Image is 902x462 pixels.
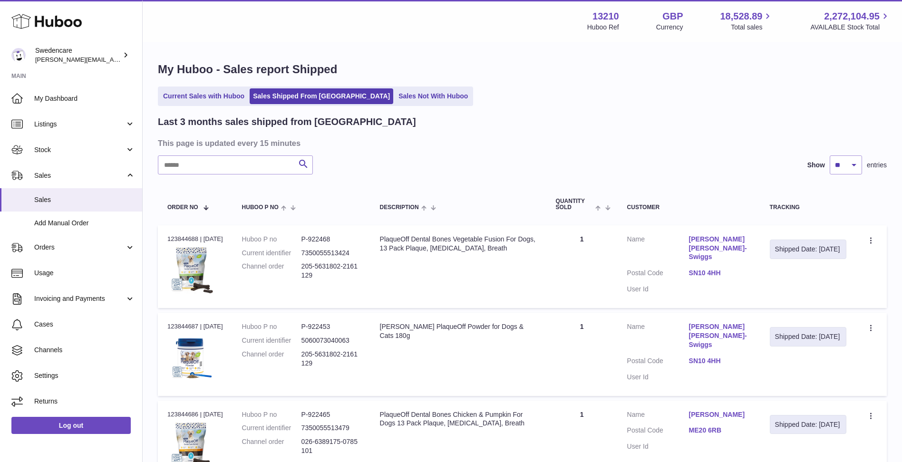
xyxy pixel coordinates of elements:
dt: Huboo P no [242,322,301,331]
div: 123844688 | [DATE] [167,235,223,243]
label: Show [807,161,825,170]
dt: User Id [627,373,689,382]
dd: 5060073040063 [301,336,361,345]
div: Tracking [770,204,846,211]
dd: 7350055513424 [301,249,361,258]
span: Cases [34,320,135,329]
div: Currency [656,23,683,32]
a: [PERSON_NAME] [PERSON_NAME]-Swiggs [689,235,751,262]
a: [PERSON_NAME] [PERSON_NAME]-Swiggs [689,322,751,349]
a: 18,528.89 Total sales [720,10,773,32]
a: [PERSON_NAME] [689,410,751,419]
h2: Last 3 months sales shipped from [GEOGRAPHIC_DATA] [158,115,416,128]
img: $_57.JPG [167,246,215,294]
dt: User Id [627,442,689,451]
div: Swedencare [35,46,121,64]
a: Log out [11,417,131,434]
span: Orders [34,243,125,252]
dd: 7350055513479 [301,423,361,433]
div: Shipped Date: [DATE] [775,245,841,254]
span: Total sales [731,23,773,32]
a: 2,272,104.95 AVAILABLE Stock Total [810,10,891,32]
div: PlaqueOff Dental Bones Chicken & Pumpkin For Dogs 13 Pack Plaque, [MEDICAL_DATA], Breath [380,410,537,428]
a: ME20 6RB [689,426,751,435]
a: Sales Shipped From [GEOGRAPHIC_DATA] [250,88,393,104]
span: 18,528.89 [720,10,762,23]
a: SN10 4HH [689,269,751,278]
span: Returns [34,397,135,406]
strong: 13210 [592,10,619,23]
span: Channels [34,346,135,355]
span: Description [380,204,419,211]
dd: 026-6389175-0785101 [301,437,361,455]
h1: My Huboo - Sales report Shipped [158,62,887,77]
span: entries [867,161,887,170]
dt: Postal Code [627,426,689,437]
a: Current Sales with Huboo [160,88,248,104]
dd: 205-5631802-2161129 [301,350,361,368]
div: 123844686 | [DATE] [167,410,223,419]
dt: Current identifier [242,336,301,345]
a: SN10 4HH [689,356,751,366]
div: Huboo Ref [587,23,619,32]
span: [PERSON_NAME][EMAIL_ADDRESS][PERSON_NAME][DOMAIN_NAME] [35,56,242,63]
span: Sales [34,195,135,204]
dt: Current identifier [242,249,301,258]
div: PlaqueOff Dental Bones Vegetable Fusion For Dogs, 13 Pack Plaque, [MEDICAL_DATA], Breath [380,235,537,253]
div: Shipped Date: [DATE] [775,420,841,429]
dt: Name [627,410,689,422]
dt: Huboo P no [242,235,301,244]
dd: P-922453 [301,322,361,331]
dt: Postal Code [627,269,689,280]
span: 2,272,104.95 [824,10,880,23]
span: Add Manual Order [34,219,135,228]
dt: Postal Code [627,356,689,368]
td: 1 [546,225,618,308]
img: $_57.JPG [167,334,215,382]
span: AVAILABLE Stock Total [810,23,891,32]
span: Usage [34,269,135,278]
dt: Channel order [242,437,301,455]
dt: Name [627,322,689,352]
img: daniel.corbridge@swedencare.co.uk [11,48,26,62]
dt: Current identifier [242,423,301,433]
dt: User Id [627,285,689,294]
dt: Name [627,235,689,264]
dt: Channel order [242,350,301,368]
span: Sales [34,171,125,180]
span: Stock [34,145,125,154]
a: Sales Not With Huboo [395,88,471,104]
div: Customer [627,204,751,211]
div: 123844687 | [DATE] [167,322,223,331]
td: 1 [546,313,618,395]
span: Order No [167,204,198,211]
span: My Dashboard [34,94,135,103]
dt: Huboo P no [242,410,301,419]
h3: This page is updated every 15 minutes [158,138,884,148]
dd: P-922465 [301,410,361,419]
span: Quantity Sold [556,198,593,211]
span: Huboo P no [242,204,279,211]
div: [PERSON_NAME] PlaqueOff Powder for Dogs & Cats 180g [380,322,537,340]
span: Settings [34,371,135,380]
div: Shipped Date: [DATE] [775,332,841,341]
span: Listings [34,120,125,129]
dd: 205-5631802-2161129 [301,262,361,280]
dd: P-922468 [301,235,361,244]
dt: Channel order [242,262,301,280]
strong: GBP [662,10,683,23]
span: Invoicing and Payments [34,294,125,303]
